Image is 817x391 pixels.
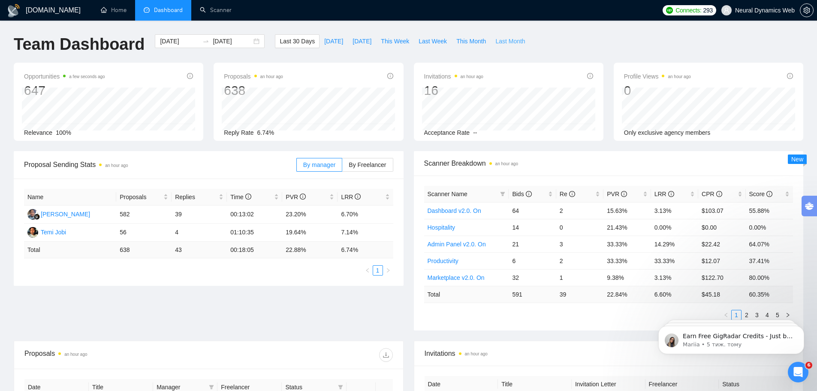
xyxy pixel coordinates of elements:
[424,129,470,136] span: Acceptance Rate
[227,224,282,242] td: 01:10:35
[675,6,701,15] span: Connects:
[788,362,808,382] iframe: Intercom live chat
[495,161,518,166] time: an hour ago
[202,38,209,45] span: swap-right
[24,82,105,99] div: 647
[341,194,361,200] span: LRR
[386,268,391,273] span: right
[428,274,485,281] a: Marketplace v2.0. On
[348,34,376,48] button: [DATE]
[280,36,315,46] span: Last 30 Days
[651,252,698,269] td: 33.33%
[24,348,208,362] div: Proposals
[24,242,116,258] td: Total
[500,191,505,197] span: filter
[603,269,651,286] td: 9.38%
[200,6,232,14] a: searchScanner
[172,189,227,206] th: Replies
[509,219,556,236] td: 14
[116,206,172,224] td: 582
[749,191,772,197] span: Score
[452,34,491,48] button: This Month
[424,82,483,99] div: 16
[172,224,227,242] td: 4
[666,7,673,14] img: upwork-logo.png
[7,4,21,18] img: logo
[424,71,483,82] span: Invitations
[56,129,71,136] span: 100%
[101,6,127,14] a: homeHome
[800,7,813,14] span: setting
[425,348,793,359] span: Invitations
[698,219,745,236] td: $0.00
[338,206,393,224] td: 6.70%
[456,36,486,46] span: This Month
[651,286,698,303] td: 6.60 %
[227,242,282,258] td: 00:18:05
[654,191,674,197] span: LRR
[603,286,651,303] td: 22.84 %
[69,74,105,79] time: a few seconds ago
[698,236,745,252] td: $22.42
[37,33,148,41] p: Message from Mariia, sent 5 тиж. тому
[428,241,486,248] a: Admin Panel v2.0. On
[227,206,282,224] td: 00:13:02
[34,214,40,220] img: gigradar-bm.png
[144,7,150,13] span: dashboard
[116,242,172,258] td: 638
[668,191,674,197] span: info-circle
[698,202,745,219] td: $103.07
[116,189,172,206] th: Proposals
[465,352,488,356] time: an hour ago
[338,385,343,390] span: filter
[27,210,90,217] a: AS[PERSON_NAME]
[424,158,793,169] span: Scanner Breakdown
[209,385,214,390] span: filter
[651,202,698,219] td: 3.13%
[383,265,393,276] li: Next Page
[275,34,320,48] button: Last 30 Days
[320,34,348,48] button: [DATE]
[428,207,481,214] a: Dashboard v2.0. On
[461,74,483,79] time: an hour ago
[526,191,532,197] span: info-circle
[160,36,199,46] input: Start date
[569,191,575,197] span: info-circle
[172,242,227,258] td: 43
[245,194,251,200] span: info-circle
[105,163,128,168] time: an hour ago
[300,194,306,200] span: info-circle
[651,219,698,236] td: 0.00%
[424,286,509,303] td: Total
[355,194,361,200] span: info-circle
[353,36,371,46] span: [DATE]
[509,286,556,303] td: 591
[498,188,507,200] span: filter
[651,269,698,286] td: 3.13%
[556,219,603,236] td: 0
[603,202,651,219] td: 15.63%
[805,362,812,369] span: 6
[746,269,793,286] td: 80.00%
[120,192,162,202] span: Proposals
[473,129,477,136] span: --
[387,73,393,79] span: info-circle
[607,191,627,197] span: PVR
[651,236,698,252] td: 14.29%
[428,191,467,197] span: Scanner Name
[428,224,455,231] a: Hospitality
[24,71,105,82] span: Opportunities
[509,236,556,252] td: 21
[213,36,252,46] input: End date
[224,71,283,82] span: Proposals
[766,191,772,197] span: info-circle
[419,36,447,46] span: Last Week
[24,189,116,206] th: Name
[381,36,409,46] span: This Week
[373,265,383,276] li: 1
[698,269,745,286] td: $122.70
[800,3,814,17] button: setting
[27,227,38,238] img: T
